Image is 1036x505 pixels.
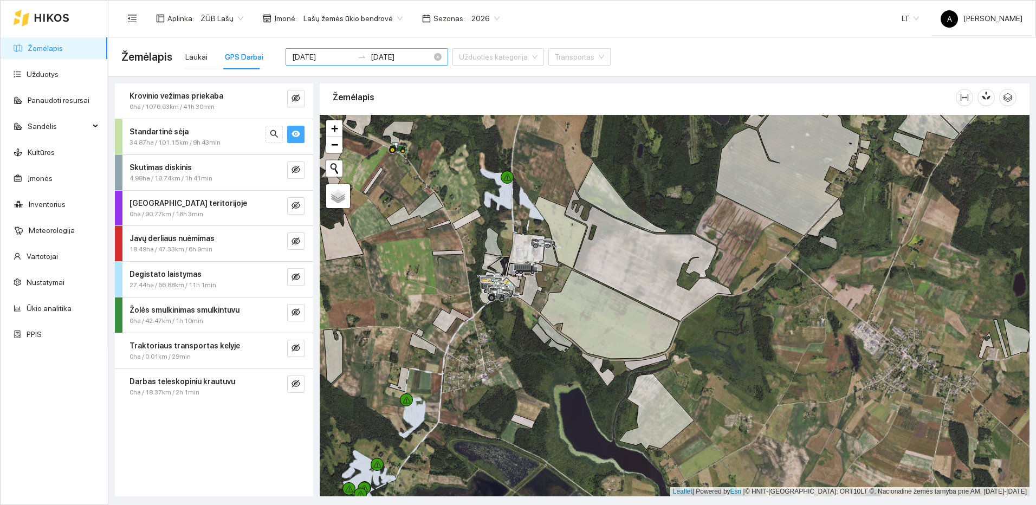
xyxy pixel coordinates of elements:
[287,304,305,321] button: eye-invisible
[115,155,313,190] div: Skutimas diskinis4.98ha / 18.74km / 1h 41mineye-invisible
[129,138,221,148] span: 34.87ha / 101.15km / 9h 43min
[129,173,212,184] span: 4.98ha / 18.74km / 1h 41min
[743,488,745,495] span: |
[27,70,59,79] a: Užduotys
[28,96,89,105] a: Panaudoti resursai
[326,120,342,137] a: Zoom in
[129,352,191,362] span: 0ha / 0.01km / 29min
[292,308,300,318] span: eye-invisible
[287,375,305,393] button: eye-invisible
[292,273,300,283] span: eye-invisible
[27,330,42,339] a: PPIS
[129,209,203,219] span: 0ha / 90.77km / 18h 3min
[287,90,305,107] button: eye-invisible
[326,184,350,208] a: Layers
[274,12,297,24] span: Įmonė :
[115,119,313,154] div: Standartinė sėja34.87ha / 101.15km / 9h 43minsearcheye
[28,174,53,183] a: Įmonės
[471,10,500,27] span: 2026
[129,234,215,243] strong: Javų derliaus nuėmimas
[185,51,208,63] div: Laukai
[156,14,165,23] span: layout
[115,369,313,404] div: Darbas teleskopiniu krautuvu0ha / 18.37km / 2h 1mineye-invisible
[29,200,66,209] a: Inventorius
[292,344,300,354] span: eye-invisible
[326,137,342,153] a: Zoom out
[28,115,89,137] span: Sandėlis
[956,93,973,102] span: column-width
[270,130,279,140] span: search
[115,262,313,297] div: Degistato laistymas27.44ha / 66.88km / 11h 1mineye-invisible
[129,341,240,350] strong: Traktoriaus transportas kelyje
[292,201,300,211] span: eye-invisible
[730,488,742,495] a: Esri
[902,10,919,27] span: LT
[287,126,305,143] button: eye
[167,12,194,24] span: Aplinka :
[292,237,300,247] span: eye-invisible
[129,199,247,208] strong: [GEOGRAPHIC_DATA] teritorijoje
[292,130,300,140] span: eye
[287,197,305,215] button: eye-invisible
[358,53,366,61] span: swap-right
[115,226,313,261] div: Javų derliaus nuėmimas18.49ha / 47.33km / 6h 9mineye-invisible
[292,165,300,176] span: eye-invisible
[287,232,305,250] button: eye-invisible
[673,488,692,495] a: Leaflet
[129,316,203,326] span: 0ha / 42.47km / 1h 10min
[292,94,300,104] span: eye-invisible
[266,126,283,143] button: search
[129,92,223,100] strong: Krovinio vežimas priekaba
[129,270,202,279] strong: Degistato laistymas
[422,14,431,23] span: calendar
[947,10,952,28] span: A
[287,268,305,286] button: eye-invisible
[331,121,338,135] span: +
[27,304,72,313] a: Ūkio analitika
[121,8,143,29] button: menu-fold
[28,148,55,157] a: Kultūros
[129,306,239,314] strong: Žolės smulkinimas smulkintuvu
[28,44,63,53] a: Žemėlapis
[27,278,64,287] a: Nustatymai
[127,14,137,23] span: menu-fold
[225,51,263,63] div: GPS Darbai
[670,487,1029,496] div: | Powered by © HNIT-[GEOGRAPHIC_DATA]; ORT10LT ©, Nacionalinė žemės tarnyba prie AM, [DATE]-[DATE]
[129,163,192,172] strong: Skutimas diskinis
[29,226,75,235] a: Meteorologija
[129,102,215,112] span: 0ha / 1076.63km / 41h 30min
[303,10,403,27] span: Lašų žemės ūkio bendrovė
[331,138,338,151] span: −
[121,48,172,66] span: Žemėlapis
[287,161,305,179] button: eye-invisible
[434,53,442,61] span: close-circle
[956,89,973,106] button: column-width
[115,333,313,368] div: Traktoriaus transportas kelyje0ha / 0.01km / 29mineye-invisible
[27,252,58,261] a: Vartotojai
[371,51,432,63] input: Pabaigos data
[326,160,342,177] button: Initiate a new search
[129,244,212,255] span: 18.49ha / 47.33km / 6h 9min
[115,297,313,333] div: Žolės smulkinimas smulkintuvu0ha / 42.47km / 1h 10mineye-invisible
[129,387,199,398] span: 0ha / 18.37km / 2h 1min
[287,340,305,357] button: eye-invisible
[433,12,465,24] span: Sezonas :
[358,53,366,61] span: to
[115,83,313,119] div: Krovinio vežimas priekaba0ha / 1076.63km / 41h 30mineye-invisible
[129,377,235,386] strong: Darbas teleskopiniu krautuvu
[129,127,189,136] strong: Standartinė sėja
[115,191,313,226] div: [GEOGRAPHIC_DATA] teritorijoje0ha / 90.77km / 18h 3mineye-invisible
[292,51,353,63] input: Pradžios data
[941,14,1022,23] span: [PERSON_NAME]
[200,10,243,27] span: ŽŪB Lašų
[333,82,956,113] div: Žemėlapis
[129,280,216,290] span: 27.44ha / 66.88km / 11h 1min
[292,379,300,390] span: eye-invisible
[263,14,271,23] span: shop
